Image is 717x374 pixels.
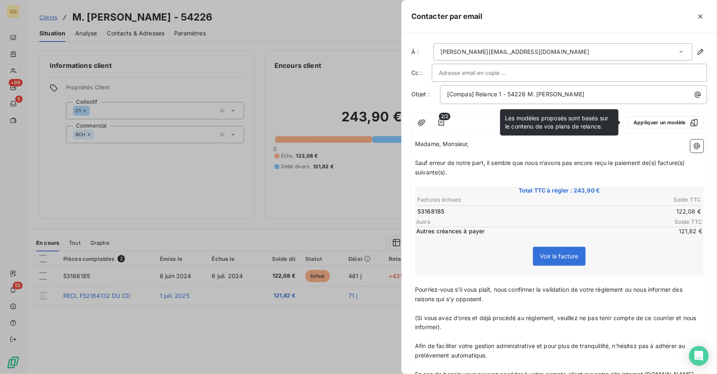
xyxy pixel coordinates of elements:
td: 122,08 € [560,207,701,216]
span: Pourriez-vous s’il vous plaît, nous confirmer la validation de votre règlement ou nous informer d... [415,286,684,302]
label: À : [411,48,432,56]
span: Madame, Monsieur, [415,140,469,147]
button: Appliquer un modèle [628,116,703,129]
span: Voir la facture [540,253,578,260]
span: [Compas] Relance 1 - 54226 M. [PERSON_NAME] [447,91,584,98]
span: (Si vous avez d’ores et déjà procédé au règlement, veuillez ne pas tenir compte de ce courrier et... [415,314,698,331]
span: Afin de faciliter votre gestion administrative et pour plus de tranquillité, n’hésitez pas à adhé... [415,342,687,359]
span: Solde TTC [653,218,702,225]
span: Autre [416,218,653,225]
th: Solde TTC [560,195,701,204]
span: Sauf erreur de notre part, il semble que nous n’avons pas encore reçu le paiement de(s) facture(s... [415,159,687,176]
span: Objet : [411,91,430,98]
span: 53168185 [417,207,444,216]
span: Total TTC à régler : 243,90 € [416,186,702,195]
input: Adresse email en copie ... [439,67,527,79]
span: 121,82 € [653,227,702,235]
div: Open Intercom Messenger [689,346,709,366]
h5: Contacter par email [411,11,483,22]
th: Factures échues [417,195,559,204]
div: [PERSON_NAME][EMAIL_ADDRESS][DOMAIN_NAME] [440,48,589,56]
span: Les modèles proposés sont basés sur le contenu de vos plans de relance. [505,114,608,130]
span: Autres créances à payer [416,227,651,235]
span: 2/2 [439,113,450,120]
label: Cc : [411,69,432,77]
